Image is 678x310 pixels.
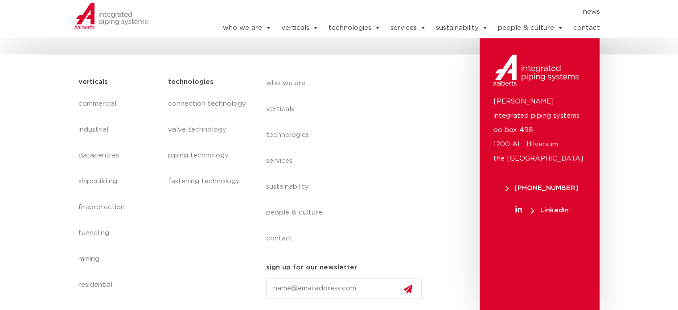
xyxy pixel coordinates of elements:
[266,278,422,299] input: name@emailaddress.com
[266,70,429,96] a: who we are
[266,96,429,122] a: verticals
[78,117,159,143] a: industrial
[222,19,271,37] a: who we are
[505,185,579,191] span: [PHONE_NUMBER]
[493,95,586,166] p: [PERSON_NAME] integrated piping systems po box 498 1200 AL Hilversum the [GEOGRAPHIC_DATA]
[168,91,248,194] nav: Menu
[531,207,568,214] span: LinkedIn
[436,19,488,37] a: sustainability
[328,19,380,37] a: technologies
[78,91,159,117] a: commercial
[266,200,429,226] a: people & culture
[266,122,429,148] a: technologies
[168,143,248,169] a: piping technology
[78,75,108,89] h5: verticals
[281,19,318,37] a: verticals
[583,5,600,19] a: news
[493,207,591,214] a: LinkedIn
[78,246,159,272] a: mining
[168,169,248,194] a: fastening technology
[78,194,159,220] a: fireprotection
[168,75,213,89] h5: technologies
[266,226,429,252] a: contact
[497,19,563,37] a: people & culture
[78,91,159,298] nav: Menu
[390,19,426,37] a: services
[78,220,159,246] a: tunneling
[78,143,159,169] a: datacentres
[78,169,159,194] a: shipbuilding
[266,174,429,200] a: sustainability
[573,19,600,37] a: contact
[403,284,412,293] img: send.svg
[266,148,429,174] a: services
[266,70,429,252] nav: Menu
[168,117,248,143] a: valve technology
[78,272,159,298] a: residential
[168,91,248,117] a: connection technology
[493,185,591,191] a: [PHONE_NUMBER]
[195,5,600,19] nav: Menu
[266,260,357,275] h5: sign up for our newsletter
